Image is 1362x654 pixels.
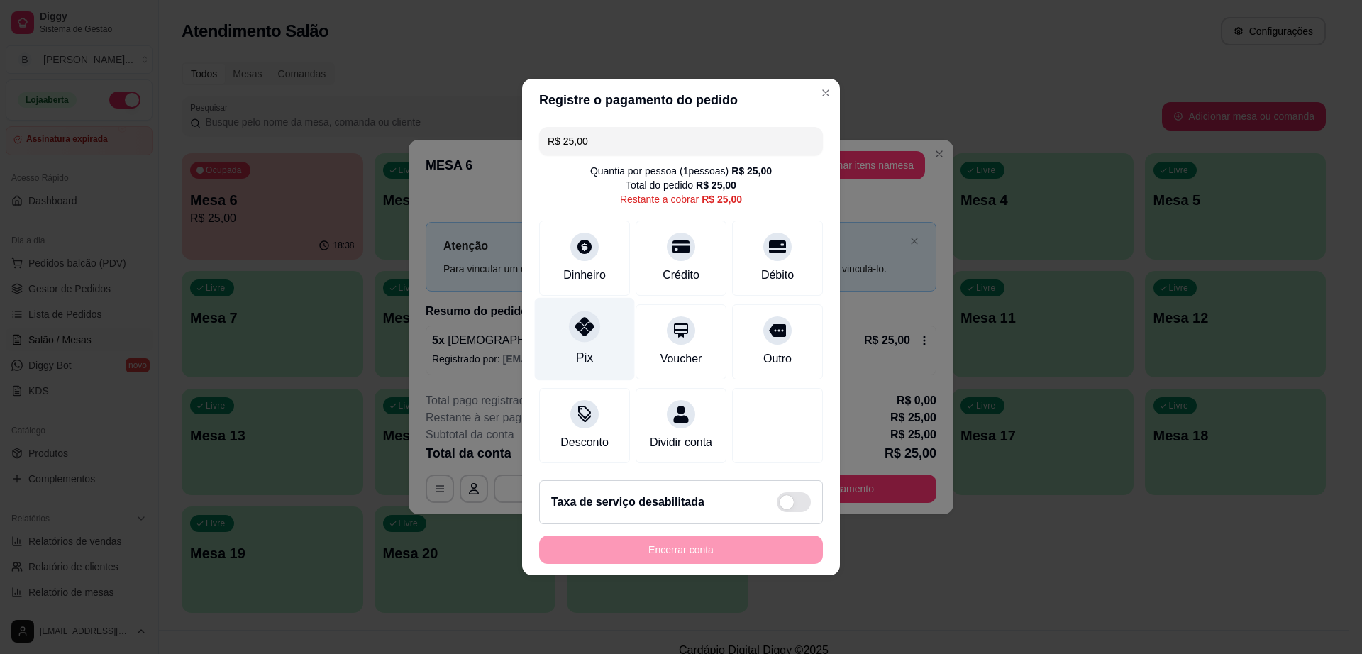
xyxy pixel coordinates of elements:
[663,267,699,284] div: Crédito
[814,82,837,104] button: Close
[763,350,792,367] div: Outro
[576,348,593,367] div: Pix
[626,178,736,192] div: Total do pedido
[560,434,609,451] div: Desconto
[696,178,736,192] div: R$ 25,00
[660,350,702,367] div: Voucher
[620,192,742,206] div: Restante a cobrar
[590,164,772,178] div: Quantia por pessoa ( 1 pessoas)
[731,164,772,178] div: R$ 25,00
[551,494,704,511] h2: Taxa de serviço desabilitada
[522,79,840,121] header: Registre o pagamento do pedido
[548,127,814,155] input: Ex.: hambúrguer de cordeiro
[761,267,794,284] div: Débito
[650,434,712,451] div: Dividir conta
[702,192,742,206] div: R$ 25,00
[563,267,606,284] div: Dinheiro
